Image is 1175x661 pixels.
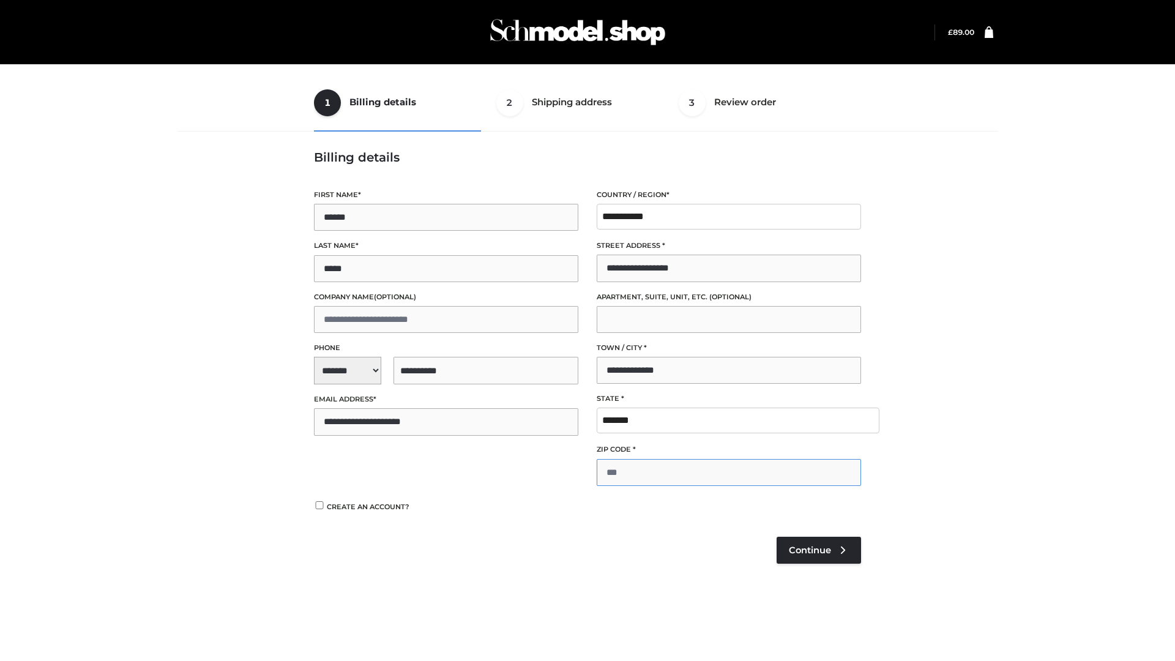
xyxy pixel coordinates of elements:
span: £ [948,28,953,37]
bdi: 89.00 [948,28,974,37]
input: Create an account? [314,501,325,509]
label: Email address [314,394,578,405]
label: Apartment, suite, unit, etc. [597,291,861,303]
a: £89.00 [948,28,974,37]
label: Last name [314,240,578,252]
label: Company name [314,291,578,303]
label: Country / Region [597,189,861,201]
label: Town / City [597,342,861,354]
label: ZIP Code [597,444,861,455]
span: Create an account? [327,502,409,511]
a: Continue [777,537,861,564]
label: First name [314,189,578,201]
img: Schmodel Admin 964 [486,8,670,56]
span: Continue [789,545,831,556]
h3: Billing details [314,150,861,165]
label: State [597,393,861,405]
label: Phone [314,342,578,354]
label: Street address [597,240,861,252]
span: (optional) [374,293,416,301]
span: (optional) [709,293,752,301]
